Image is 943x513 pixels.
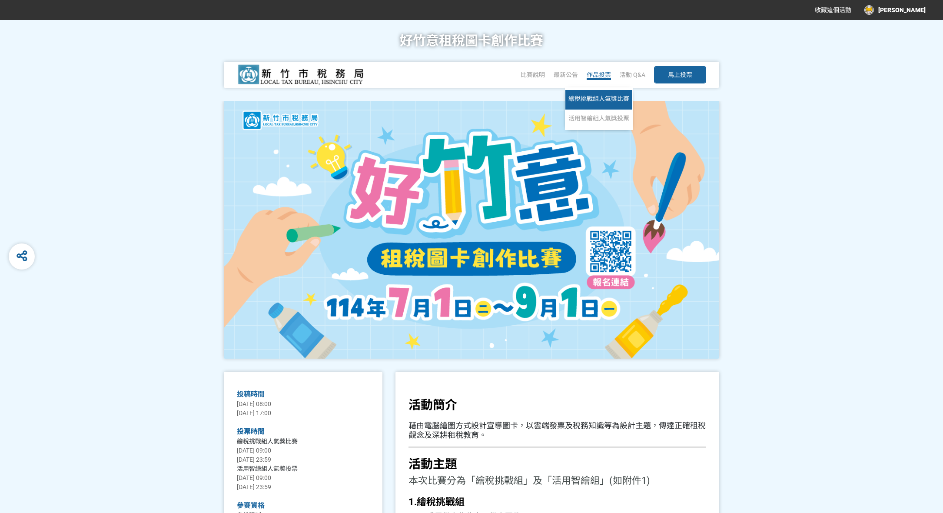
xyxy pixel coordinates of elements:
span: 活用智繪組人氣獎投票 [568,115,629,122]
strong: 活動主題 [408,457,457,471]
span: 繪稅挑戰組人氣獎比賽 [568,95,629,102]
span: [DATE] 23:59 [237,483,271,490]
a: 比賽說明 [521,71,545,78]
span: [DATE] 09:00 [237,474,271,481]
a: 活用智繪組人氣獎投票 [565,110,632,127]
span: [DATE] 09:00 [237,447,271,454]
span: 投票時間 [237,427,265,436]
a: 最新公告 [554,71,578,78]
strong: 1.繪稅挑戰組 [408,496,465,507]
span: [DATE] 23:59 [237,456,271,463]
span: 繪稅挑戰組人氣獎比賽 [237,438,298,445]
span: 活用智繪組人氣獎投票 [237,465,298,472]
span: [DATE] 17:00 [237,410,271,416]
a: 繪稅挑戰組人氣獎比賽 [565,90,632,110]
img: 好竹意租稅圖卡創作比賽 [237,64,367,86]
h1: 好竹意租稅圖卡創作比賽 [400,20,543,62]
span: [DATE] 08:00 [237,400,271,407]
span: 投稿時間 [237,390,265,398]
span: 收藏這個活動 [815,7,851,13]
span: 馬上投票 [668,71,692,78]
span: 藉由電腦繪圖方式設計宣導圖卡，以雲端發票及稅務知識等為設計主題，傳達正確租稅觀念及深耕租稅教育。 [408,421,706,440]
span: 本次比賽分為「繪稅挑戰組」及「活用智繪組」(如附件1) [408,475,650,486]
span: 參賽資格 [237,501,265,510]
span: 作品投票 [587,71,611,78]
a: 活動 Q&A [620,71,645,78]
button: 馬上投票 [654,66,706,83]
strong: 活動簡介 [408,398,457,412]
